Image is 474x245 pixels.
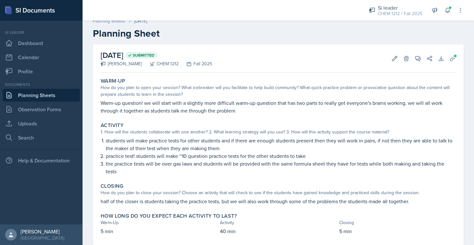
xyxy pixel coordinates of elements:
[101,219,217,226] div: Warm-Up
[339,227,456,235] p: 5 min
[101,197,456,205] p: half of the closer is students taking the practice tests, but we will also work through some of t...
[3,131,80,144] a: Search
[93,28,464,39] h2: Planning Sheet
[3,65,80,78] a: Profile
[3,82,80,87] div: Documents
[93,18,125,24] a: Planning Sheets
[101,122,123,129] label: Activity
[21,235,64,241] div: [GEOGRAPHIC_DATA]
[179,60,212,67] div: Fall 2025
[133,53,154,58] span: Submitted
[378,4,422,12] div: Si leader
[101,189,456,196] div: How do you plan to close your session? Choose an activity that will check to see if the students ...
[101,99,456,114] p: Warm-up question! we will start with a slightly more difficult warm-up question that has two part...
[3,51,80,64] a: Calendar
[101,50,212,61] h2: [DATE]
[101,183,123,189] label: Closing
[3,89,80,102] a: Planning Sheets
[220,227,337,235] p: 40 min
[378,10,422,17] div: CHEM 1212 / Fall 2025
[101,129,456,135] div: 1. How will the students collaborate with one another? 2. What learning strategy will you use? 3....
[106,152,456,160] p: practice test! students will make ~10 question practice tests for the other students to take
[3,37,80,50] a: Dashboard
[106,137,456,152] p: students will make practice tests for other students and if there are enough students present the...
[106,160,456,175] p: the practice tests will be over gas laws and students will be provided with the same formula shee...
[3,30,80,35] div: Si leader
[101,213,237,219] label: How long do you expect each activity to last?
[101,60,142,67] div: [PERSON_NAME]
[3,117,80,130] a: Uploads
[101,227,217,235] p: 5 min
[101,84,456,98] div: How do you plan to open your session? What icebreaker will you facilitate to help build community...
[142,60,179,67] div: CHEM 1212
[3,154,80,167] div: Help & Documentation
[339,219,456,226] div: Closing
[3,103,80,116] a: Observation Forms
[134,18,147,24] div: [DATE]
[21,228,64,235] div: [PERSON_NAME]
[101,78,125,84] label: Warm-Up
[220,219,337,226] div: Activity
